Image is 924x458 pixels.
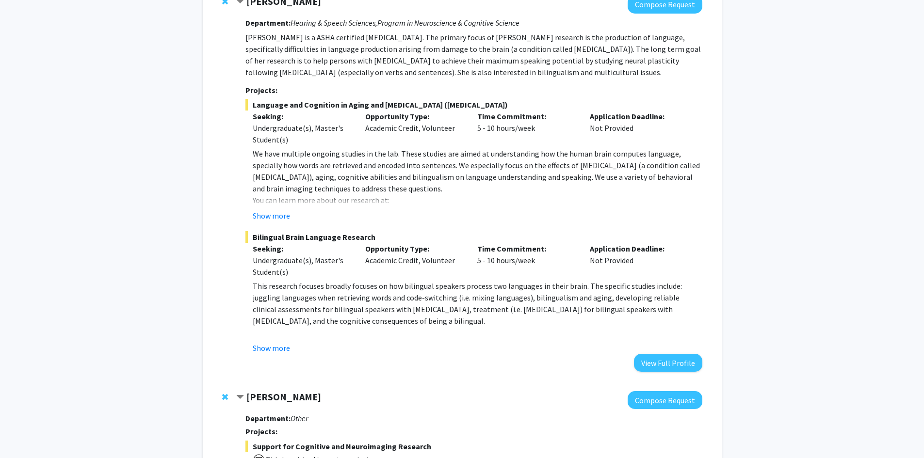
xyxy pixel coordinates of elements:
[253,122,351,145] div: Undergraduate(s), Master's Student(s)
[222,393,228,401] span: Remove Jeremy Purcell from bookmarks
[583,111,695,145] div: Not Provided
[245,413,291,423] strong: Department:
[245,18,291,28] strong: Department:
[245,231,702,243] span: Bilingual Brain Language Research
[628,391,702,409] button: Compose Request to Jeremy Purcell
[253,342,290,354] button: Show more
[245,441,702,452] span: Support for Cognitive and Neuroimaging Research
[358,243,470,278] div: Academic Credit, Volunteer
[253,280,702,327] p: This research focuses broadly focuses on how bilingual speakers process two languages in their br...
[590,243,688,254] p: Application Deadline:
[253,210,290,221] button: Show more
[245,85,277,95] strong: Projects:
[358,111,470,145] div: Academic Credit, Volunteer
[477,243,575,254] p: Time Commitment:
[365,111,463,122] p: Opportunity Type:
[236,394,244,401] span: Contract Jeremy Purcell Bookmark
[253,254,351,278] div: Undergraduate(s), Master's Student(s)
[377,18,519,28] i: Program in Neuroscience & Cognitive Science
[470,243,583,278] div: 5 - 10 hours/week
[477,111,575,122] p: Time Commitment:
[253,243,351,254] p: Seeking:
[253,194,702,206] p: You can learn more about our research at:
[291,18,377,28] i: Hearing & Speech Sciences,
[246,391,321,403] strong: [PERSON_NAME]
[583,243,695,278] div: Not Provided
[245,32,702,78] p: [PERSON_NAME] is a ASHA certified [MEDICAL_DATA]. The primary focus of [PERSON_NAME] research is ...
[291,413,308,423] i: Other
[245,99,702,111] span: Language and Cognition in Aging and [MEDICAL_DATA] ([MEDICAL_DATA])
[245,426,277,436] strong: Projects:
[634,354,702,372] button: View Full Profile
[365,243,463,254] p: Opportunity Type:
[470,111,583,145] div: 5 - 10 hours/week
[590,111,688,122] p: Application Deadline:
[253,148,702,194] p: We have multiple ongoing studies in the lab. These studies are aimed at understanding how the hum...
[7,414,41,451] iframe: Chat
[253,111,351,122] p: Seeking:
